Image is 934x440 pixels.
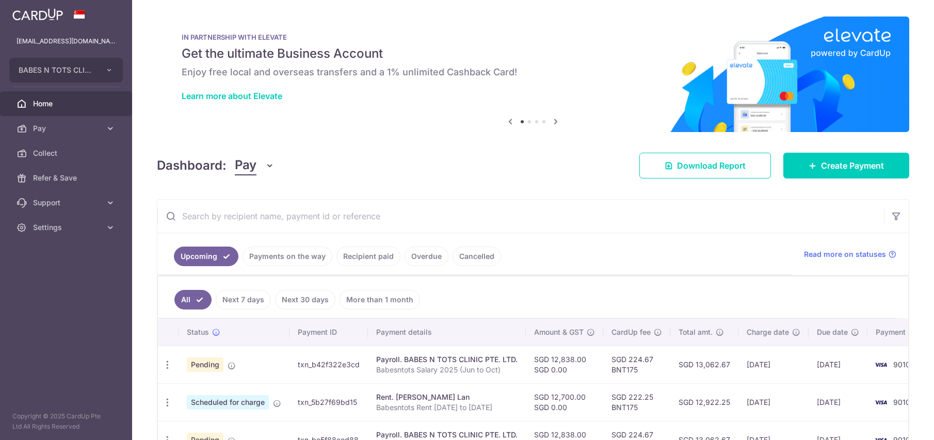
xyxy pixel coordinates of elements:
[289,319,368,346] th: Payment ID
[809,383,867,421] td: [DATE]
[157,200,884,233] input: Search by recipient name, payment id or reference
[33,148,101,158] span: Collect
[340,290,420,309] a: More than 1 month
[804,249,896,259] a: Read more on statuses
[376,402,518,413] p: Babesntots Rent [DATE] to [DATE]
[783,153,909,178] a: Create Payment
[526,383,603,421] td: SGD 12,700.00 SGD 0.00
[33,198,101,208] span: Support
[677,159,746,172] span: Download Report
[33,222,101,233] span: Settings
[182,45,884,62] h5: Get the ultimate Business Account
[809,346,867,383] td: [DATE]
[639,153,771,178] a: Download Report
[738,383,809,421] td: [DATE]
[182,91,282,101] a: Learn more about Elevate
[893,398,910,406] span: 9010
[12,8,63,21] img: CardUp
[275,290,335,309] a: Next 30 days
[33,123,101,134] span: Pay
[376,354,518,365] div: Payroll. BABES N TOTS CLINIC PTE. LTD.
[603,383,670,421] td: SGD 222.25 BNT175
[526,346,603,383] td: SGD 12,838.00 SGD 0.00
[182,66,884,78] h6: Enjoy free local and overseas transfers and a 1% unlimited Cashback Card!
[19,65,95,75] span: BABES N TOTS CLINIC PTE. LTD.
[289,346,368,383] td: txn_b42f322e3cd
[289,383,368,421] td: txn_5b27f69bd15
[235,156,256,175] span: Pay
[405,247,448,266] a: Overdue
[893,360,910,369] span: 9010
[368,319,526,346] th: Payment details
[187,395,269,410] span: Scheduled for charge
[817,327,848,337] span: Due date
[611,327,651,337] span: CardUp fee
[376,392,518,402] div: Rent. [PERSON_NAME] Lan
[376,430,518,440] div: Payroll. BABES N TOTS CLINIC PTE. LTD.
[534,327,584,337] span: Amount & GST
[182,33,884,41] p: IN PARTNERSHIP WITH ELEVATE
[821,159,884,172] span: Create Payment
[9,58,123,83] button: BABES N TOTS CLINIC PTE. LTD.
[33,173,101,183] span: Refer & Save
[235,156,275,175] button: Pay
[187,327,209,337] span: Status
[157,156,227,175] h4: Dashboard:
[670,346,738,383] td: SGD 13,062.67
[871,358,891,371] img: Bank Card
[336,247,400,266] a: Recipient paid
[453,247,501,266] a: Cancelled
[679,327,713,337] span: Total amt.
[747,327,789,337] span: Charge date
[376,365,518,375] p: Babesntots Salary 2025 (Jun to Oct)
[804,249,886,259] span: Read more on statuses
[670,383,738,421] td: SGD 12,922.25
[187,357,223,372] span: Pending
[603,346,670,383] td: SGD 224.67 BNT175
[216,290,271,309] a: Next 7 days
[738,346,809,383] td: [DATE]
[174,290,212,309] a: All
[871,396,891,409] img: Bank Card
[174,247,238,266] a: Upcoming
[243,247,332,266] a: Payments on the way
[157,17,909,132] img: Renovation banner
[33,99,101,109] span: Home
[17,36,116,46] p: [EMAIL_ADDRESS][DOMAIN_NAME]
